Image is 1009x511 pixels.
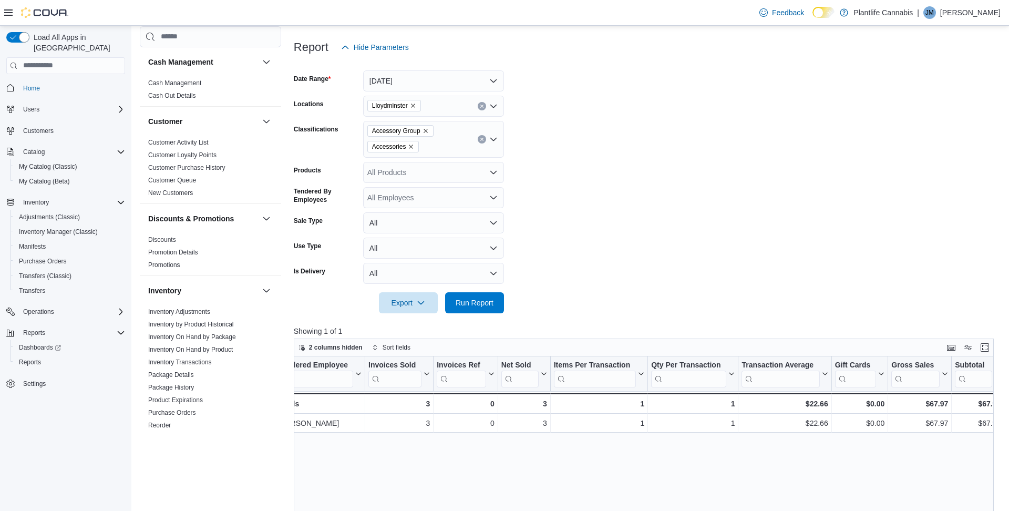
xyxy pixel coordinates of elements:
[891,360,940,370] div: Gross Sales
[11,269,129,283] button: Transfers (Classic)
[15,270,125,282] span: Transfers (Classic)
[260,56,273,68] button: Cash Management
[755,2,808,23] a: Feedback
[891,360,940,387] div: Gross Sales
[23,380,46,388] span: Settings
[354,42,409,53] span: Hide Parameters
[15,284,49,297] a: Transfers
[148,346,233,353] a: Inventory On Hand by Product
[140,233,281,275] div: Discounts & Promotions
[489,102,498,110] button: Open list of options
[140,77,281,106] div: Cash Management
[368,360,430,387] button: Invoices Sold
[337,37,413,58] button: Hide Parameters
[148,164,225,171] a: Customer Purchase History
[294,341,367,354] button: 2 columns hidden
[15,284,125,297] span: Transfers
[501,360,538,370] div: Net Sold
[19,228,98,236] span: Inventory Manager (Classic)
[148,384,194,391] a: Package History
[148,422,171,429] a: Reorder
[148,308,210,315] a: Inventory Adjustments
[925,6,934,19] span: JM
[501,360,547,387] button: Net Sold
[2,304,129,319] button: Operations
[148,261,180,269] a: Promotions
[2,325,129,340] button: Reports
[372,141,406,152] span: Accessories
[140,305,281,448] div: Inventory
[279,417,362,430] div: [PERSON_NAME]
[148,163,225,172] span: Customer Purchase History
[501,417,547,430] div: 3
[489,193,498,202] button: Open list of options
[148,249,198,256] a: Promotion Details
[11,355,129,370] button: Reports
[15,226,102,238] a: Inventory Manager (Classic)
[19,213,80,221] span: Adjustments (Classic)
[15,240,125,253] span: Manifests
[363,70,504,91] button: [DATE]
[835,360,876,370] div: Gift Cards
[15,160,125,173] span: My Catalog (Classic)
[148,285,258,296] button: Inventory
[294,41,328,54] h3: Report
[148,408,196,417] span: Purchase Orders
[651,360,726,387] div: Qty Per Transaction
[651,417,735,430] div: 1
[148,383,194,392] span: Package History
[260,284,273,297] button: Inventory
[945,341,957,354] button: Keyboard shortcuts
[148,409,196,416] a: Purchase Orders
[309,343,363,352] span: 2 columns hidden
[489,135,498,144] button: Open list of options
[148,57,258,67] button: Cash Management
[19,272,71,280] span: Transfers (Classic)
[15,226,125,238] span: Inventory Manager (Classic)
[835,360,884,387] button: Gift Cards
[456,298,493,308] span: Run Report
[742,397,828,410] div: $22.66
[148,396,203,404] a: Product Expirations
[23,84,40,93] span: Home
[368,417,430,430] div: 3
[15,255,125,268] span: Purchase Orders
[368,360,421,387] div: Invoices Sold
[553,397,644,410] div: 1
[742,417,828,430] div: $22.66
[23,105,39,114] span: Users
[19,124,125,137] span: Customers
[19,196,53,209] button: Inventory
[501,397,547,410] div: 3
[148,116,258,127] button: Customer
[19,146,49,158] button: Catalog
[278,397,362,410] div: Totals
[279,360,353,370] div: Tendered Employee
[368,397,430,410] div: 3
[19,82,44,95] a: Home
[651,397,735,410] div: 1
[23,127,54,135] span: Customers
[148,213,258,224] button: Discounts & Promotions
[148,189,193,197] a: New Customers
[11,174,129,189] button: My Catalog (Beta)
[148,308,210,316] span: Inventory Adjustments
[955,397,1001,410] div: $67.97
[148,359,212,366] a: Inventory Transactions
[891,360,948,387] button: Gross Sales
[11,340,129,355] a: Dashboards
[385,292,431,313] span: Export
[835,397,884,410] div: $0.00
[501,360,538,387] div: Net Sold
[148,57,213,67] h3: Cash Management
[19,257,67,265] span: Purchase Orders
[367,100,421,111] span: Lloydminster
[955,360,992,387] div: Subtotal
[148,138,209,147] span: Customer Activity List
[19,242,46,251] span: Manifests
[11,159,129,174] button: My Catalog (Classic)
[367,141,419,152] span: Accessories
[19,81,125,95] span: Home
[891,417,948,430] div: $67.97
